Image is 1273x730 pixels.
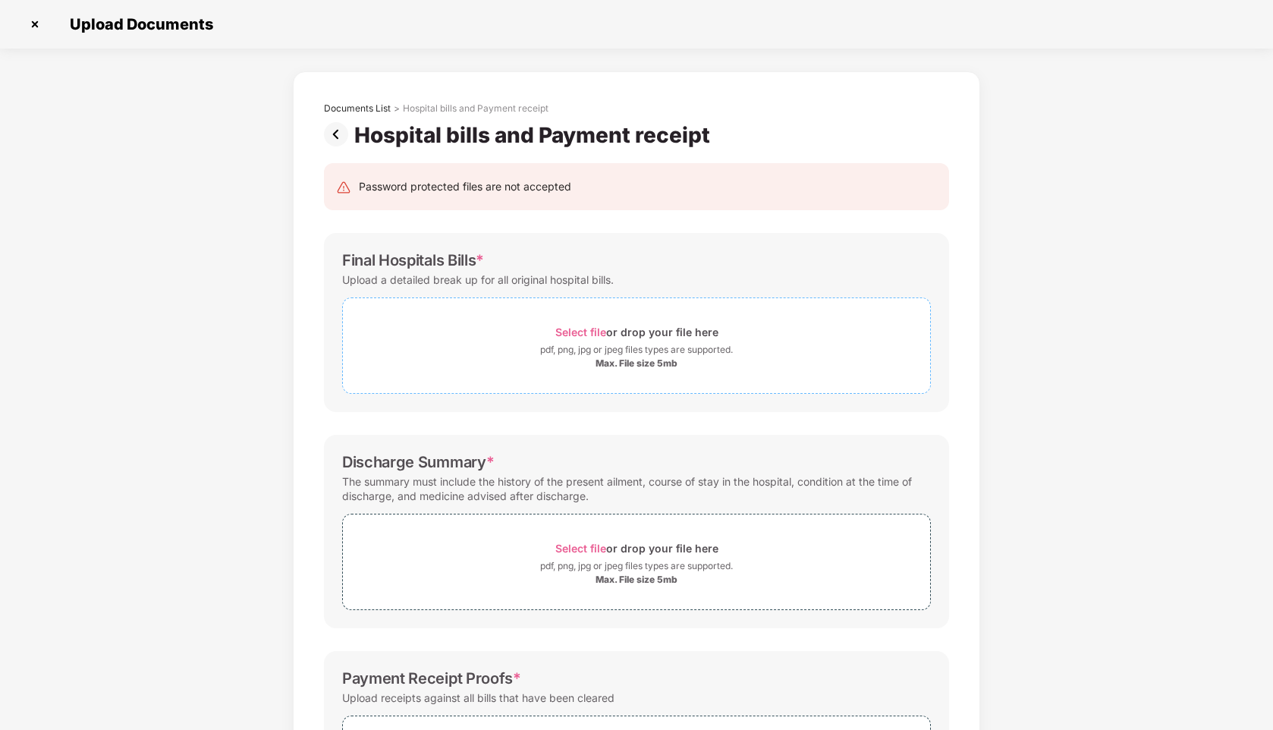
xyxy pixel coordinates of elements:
[324,102,391,115] div: Documents List
[342,251,484,269] div: Final Hospitals Bills
[555,542,606,555] span: Select file
[55,15,221,33] span: Upload Documents
[343,526,930,598] span: Select fileor drop your file herepdf, png, jpg or jpeg files types are supported.Max. File size 5mb
[324,122,354,146] img: svg+xml;base64,PHN2ZyBpZD0iUHJldi0zMngzMiIgeG1sbnM9Imh0dHA6Ly93d3cudzMub3JnLzIwMDAvc3ZnIiB3aWR0aD...
[23,12,47,36] img: svg+xml;base64,PHN2ZyBpZD0iQ3Jvc3MtMzJ4MzIiIHhtbG5zPSJodHRwOi8vd3d3LnczLm9yZy8yMDAwL3N2ZyIgd2lkdG...
[403,102,548,115] div: Hospital bills and Payment receipt
[596,357,677,370] div: Max. File size 5mb
[342,471,931,506] div: The summary must include the history of the present ailment, course of stay in the hospital, cond...
[354,122,716,148] div: Hospital bills and Payment receipt
[596,574,677,586] div: Max. File size 5mb
[342,453,494,471] div: Discharge Summary
[336,180,351,195] img: svg+xml;base64,PHN2ZyB4bWxucz0iaHR0cDovL3d3dy53My5vcmcvMjAwMC9zdmciIHdpZHRoPSIyNCIgaGVpZ2h0PSIyNC...
[555,538,718,559] div: or drop your file here
[555,322,718,342] div: or drop your file here
[555,326,606,338] span: Select file
[342,669,521,688] div: Payment Receipt Proofs
[343,310,930,382] span: Select fileor drop your file herepdf, png, jpg or jpeg files types are supported.Max. File size 5mb
[342,688,614,708] div: Upload receipts against all bills that have been cleared
[540,342,733,357] div: pdf, png, jpg or jpeg files types are supported.
[394,102,400,115] div: >
[342,269,614,290] div: Upload a detailed break up for all original hospital bills.
[540,559,733,574] div: pdf, png, jpg or jpeg files types are supported.
[359,178,571,195] div: Password protected files are not accepted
